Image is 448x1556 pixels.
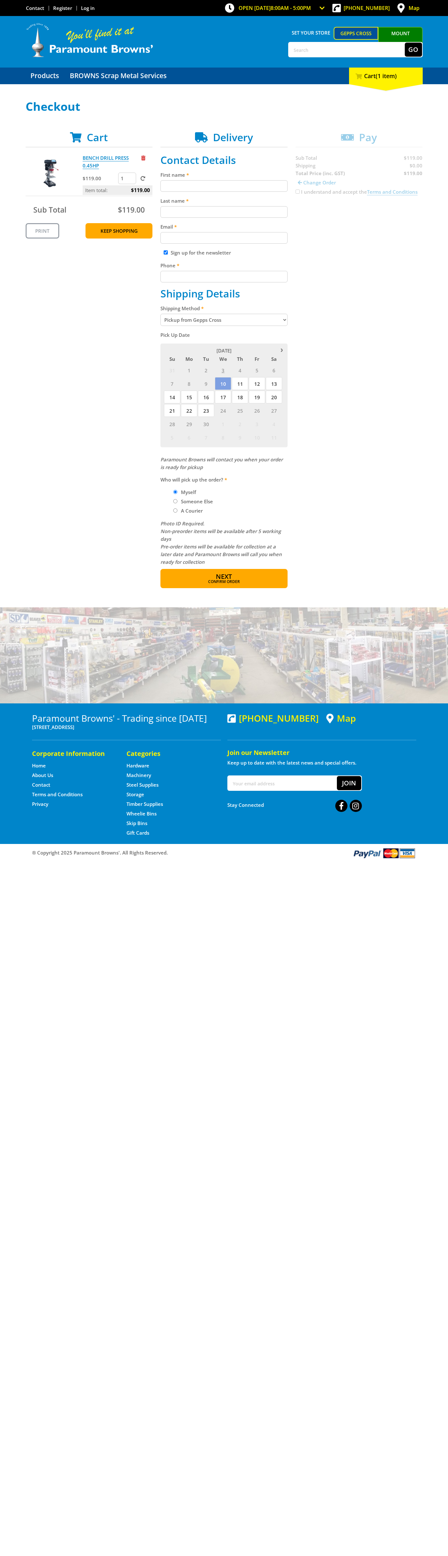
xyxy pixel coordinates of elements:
[213,130,253,144] span: Delivery
[164,404,180,417] span: 21
[249,417,265,430] span: 3
[179,487,198,498] label: Myself
[160,180,288,192] input: Please enter your first name.
[271,4,311,12] span: 8:00am - 5:00pm
[249,377,265,390] span: 12
[160,288,288,300] h2: Shipping Details
[160,232,288,244] input: Please enter your email address.
[181,417,197,430] span: 29
[164,417,180,430] span: 28
[198,355,214,363] span: Tu
[160,197,288,205] label: Last name
[126,810,157,817] a: Go to the Wheelie Bins page
[33,205,66,215] span: Sub Total
[160,171,288,179] label: First name
[26,22,154,58] img: Paramount Browns'
[215,417,231,430] span: 1
[249,391,265,403] span: 19
[239,4,311,12] span: OPEN [DATE]
[227,759,416,766] p: Keep up to date with the latest news and special offers.
[32,782,50,788] a: Go to the Contact page
[179,505,205,516] label: A Courier
[173,499,177,503] input: Please select who will pick up the order.
[198,417,214,430] span: 30
[81,5,95,11] a: Log in
[266,364,282,377] span: 6
[160,476,288,483] label: Who will pick up the order?
[160,223,288,231] label: Email
[227,797,362,813] div: Stay Connected
[118,205,145,215] span: $119.00
[126,830,149,836] a: Go to the Gift Cards page
[181,431,197,444] span: 6
[216,572,232,581] span: Next
[232,417,248,430] span: 2
[160,271,288,282] input: Please enter your telephone number.
[227,713,319,723] div: [PHONE_NUMBER]
[164,355,180,363] span: Su
[164,431,180,444] span: 5
[126,772,151,779] a: Go to the Machinery page
[32,723,221,731] p: [STREET_ADDRESS]
[26,5,44,11] a: Go to the Contact page
[179,496,215,507] label: Someone Else
[160,206,288,218] input: Please enter your last name.
[26,68,64,84] a: Go to the Products page
[266,404,282,417] span: 27
[173,490,177,494] input: Please select who will pick up the order.
[32,801,48,807] a: Go to the Privacy page
[266,417,282,430] span: 4
[126,801,163,807] a: Go to the Timber Supplies page
[83,174,117,182] p: $119.00
[249,431,265,444] span: 10
[32,772,53,779] a: Go to the About Us page
[198,364,214,377] span: 2
[232,355,248,363] span: Th
[232,431,248,444] span: 9
[215,364,231,377] span: 3
[164,364,180,377] span: 31
[266,431,282,444] span: 11
[160,569,288,588] button: Next Confirm order
[181,391,197,403] span: 15
[126,762,149,769] a: Go to the Hardware page
[232,364,248,377] span: 4
[164,391,180,403] span: 14
[181,355,197,363] span: Mo
[232,391,248,403] span: 18
[160,304,288,312] label: Shipping Method
[288,27,334,38] span: Set your store
[337,776,361,790] button: Join
[26,223,59,239] a: Print
[83,155,129,169] a: BENCH DRILL PRESS 0.45HP
[378,27,423,51] a: Mount [PERSON_NAME]
[126,782,159,788] a: Go to the Steel Supplies page
[141,155,145,161] a: Remove from cart
[126,749,208,758] h5: Categories
[249,364,265,377] span: 5
[215,404,231,417] span: 24
[65,68,171,84] a: Go to the BROWNS Scrap Metal Services page
[164,377,180,390] span: 7
[266,391,282,403] span: 20
[349,68,423,84] div: Cart
[352,847,416,859] img: PayPal, Mastercard, Visa accepted
[215,377,231,390] span: 10
[173,508,177,513] input: Please select who will pick up the order.
[376,72,397,80] span: (1 item)
[334,27,378,40] a: Gepps Cross
[405,43,422,57] button: Go
[215,355,231,363] span: We
[198,404,214,417] span: 23
[249,355,265,363] span: Fr
[174,580,274,584] span: Confirm order
[160,456,283,470] em: Paramount Browns will contact you when your order is ready for pickup
[171,249,231,256] label: Sign up for the newsletter
[87,130,108,144] span: Cart
[32,762,46,769] a: Go to the Home page
[266,355,282,363] span: Sa
[160,520,282,565] em: Photo ID Required. Non-preorder items will be available after 5 working days Pre-order items will...
[160,262,288,269] label: Phone
[160,331,288,339] label: Pick Up Date
[228,776,337,790] input: Your email address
